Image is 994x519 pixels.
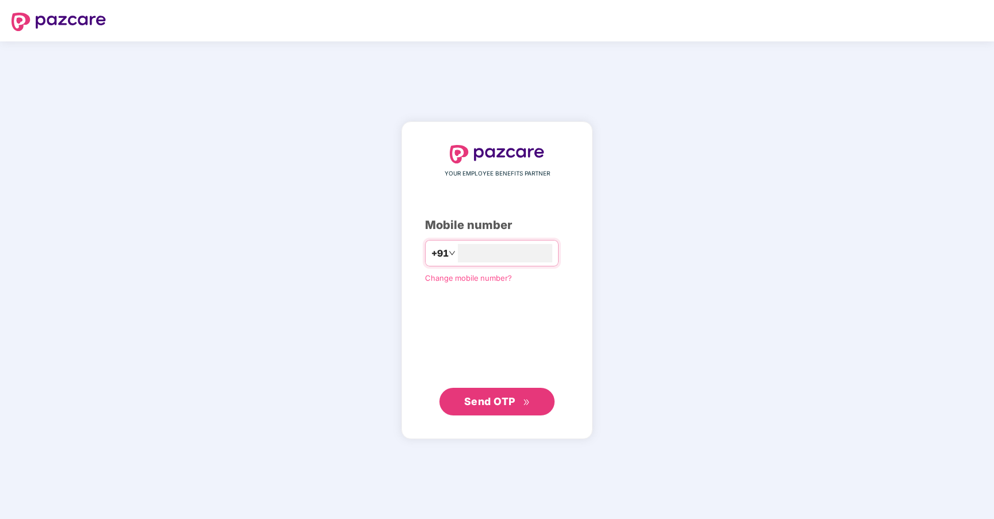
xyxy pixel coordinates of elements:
[425,273,512,283] a: Change mobile number?
[12,13,106,31] img: logo
[450,145,544,163] img: logo
[431,246,449,261] span: +91
[439,388,555,415] button: Send OTPdouble-right
[425,216,569,234] div: Mobile number
[449,250,456,257] span: down
[464,395,515,407] span: Send OTP
[523,399,530,406] span: double-right
[445,169,550,178] span: YOUR EMPLOYEE BENEFITS PARTNER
